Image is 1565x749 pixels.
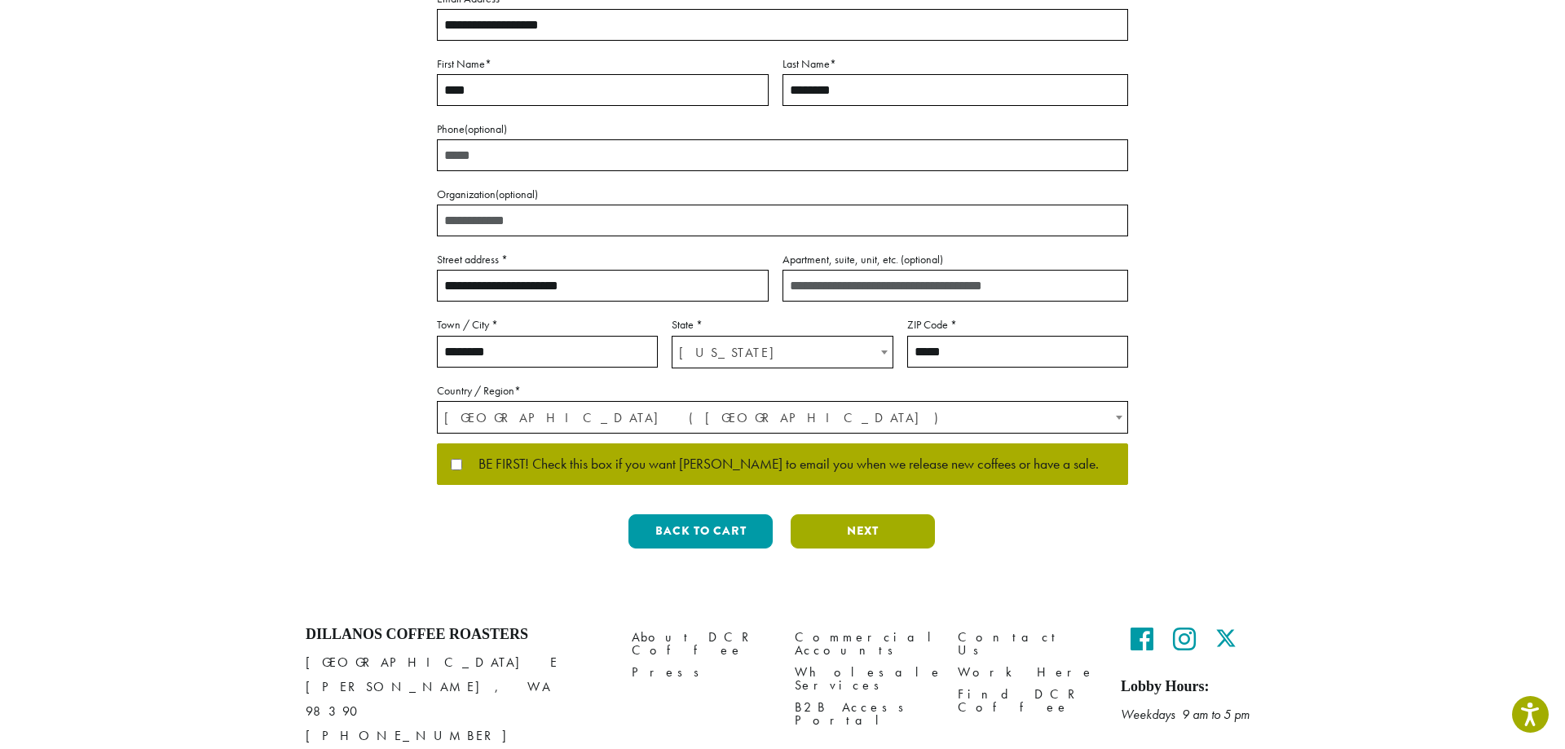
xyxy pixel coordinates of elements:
label: State [672,315,893,335]
button: Back to cart [628,514,773,549]
a: Work Here [958,662,1096,684]
button: Next [791,514,935,549]
span: (optional) [465,121,507,136]
span: (optional) [901,252,943,267]
em: Weekdays 9 am to 5 pm [1121,706,1250,723]
a: About DCR Coffee [632,626,770,661]
p: [GEOGRAPHIC_DATA] E [PERSON_NAME], WA 98390 [PHONE_NUMBER] [306,650,607,748]
a: Contact Us [958,626,1096,661]
a: Commercial Accounts [795,626,933,661]
h4: Dillanos Coffee Roasters [306,626,607,644]
label: Apartment, suite, unit, etc. [782,249,1128,270]
label: Last Name [782,54,1128,74]
span: Country / Region [437,401,1128,434]
span: (optional) [496,187,538,201]
label: First Name [437,54,769,74]
span: State [672,336,893,368]
label: Street address [437,249,769,270]
span: Washington [672,337,892,368]
a: Wholesale Services [795,662,933,697]
a: Find DCR Coffee [958,684,1096,719]
a: B2B Access Portal [795,697,933,732]
span: BE FIRST! Check this box if you want [PERSON_NAME] to email you when we release new coffees or ha... [462,457,1099,472]
a: Press [632,662,770,684]
label: Town / City [437,315,658,335]
label: ZIP Code [907,315,1128,335]
label: Organization [437,184,1128,205]
input: BE FIRST! Check this box if you want [PERSON_NAME] to email you when we release new coffees or ha... [451,459,462,470]
h5: Lobby Hours: [1121,678,1259,696]
span: United States (US) [438,402,1127,434]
